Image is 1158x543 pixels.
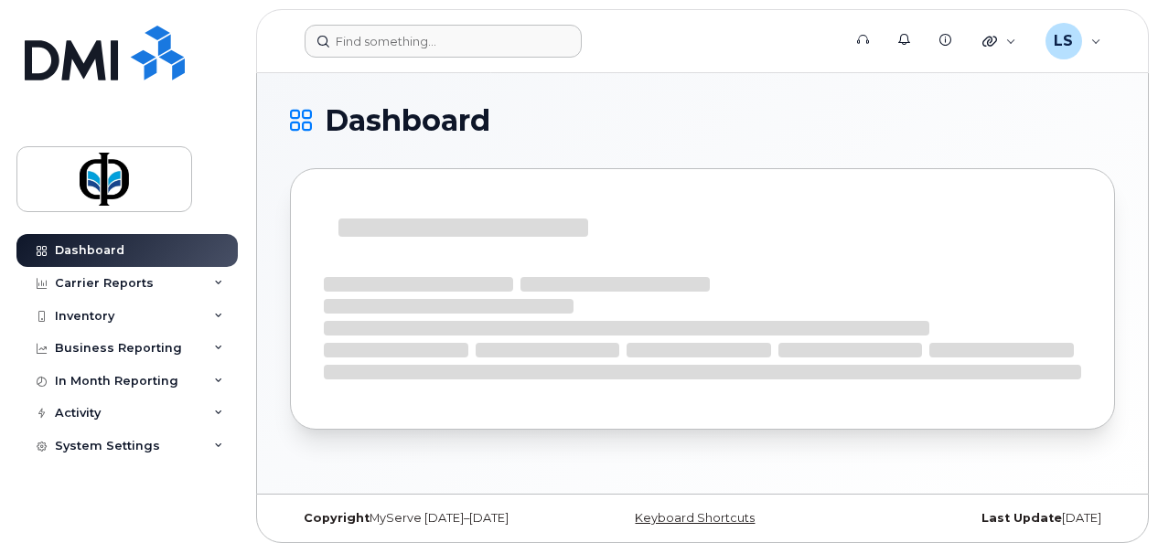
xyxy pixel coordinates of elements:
div: MyServe [DATE]–[DATE] [290,511,565,526]
strong: Last Update [981,511,1062,525]
span: Dashboard [325,107,490,134]
a: Keyboard Shortcuts [635,511,755,525]
div: [DATE] [840,511,1115,526]
strong: Copyright [304,511,370,525]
